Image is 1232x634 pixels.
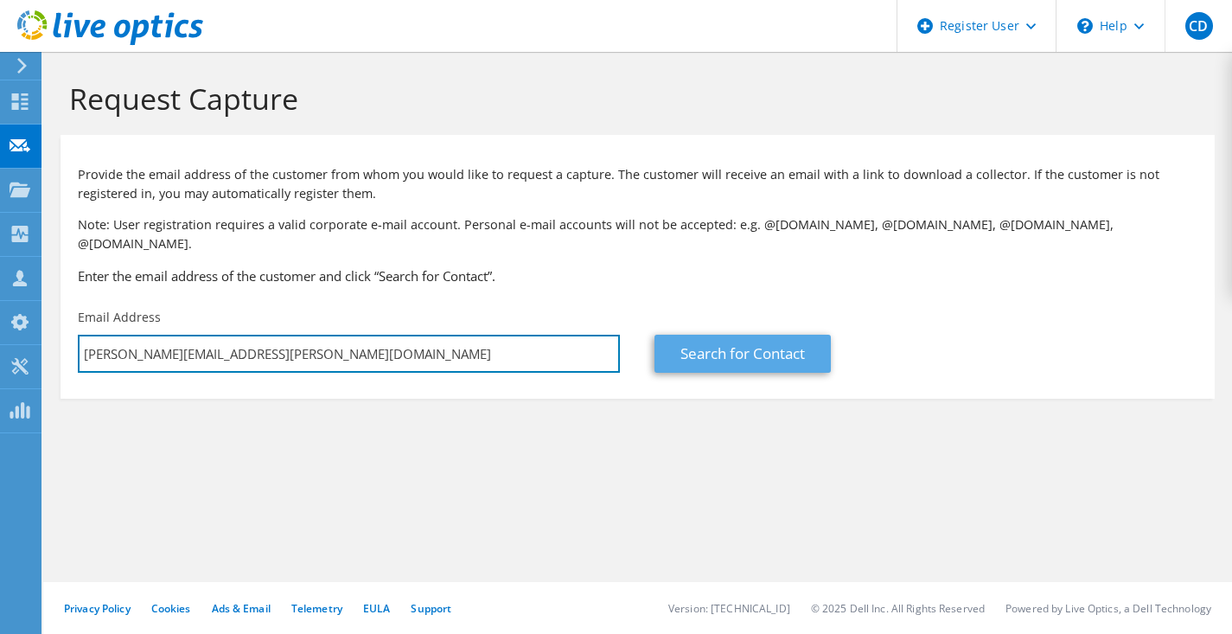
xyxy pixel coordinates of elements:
span: CD [1185,12,1213,40]
p: Provide the email address of the customer from whom you would like to request a capture. The cust... [78,165,1197,203]
a: Privacy Policy [64,601,131,616]
a: Search for Contact [654,335,831,373]
li: Version: [TECHNICAL_ID] [668,601,790,616]
p: Note: User registration requires a valid corporate e-mail account. Personal e-mail accounts will ... [78,215,1197,253]
li: © 2025 Dell Inc. All Rights Reserved [811,601,985,616]
h3: Enter the email address of the customer and click “Search for Contact”. [78,266,1197,285]
a: Support [411,601,451,616]
a: Telemetry [291,601,342,616]
a: EULA [363,601,390,616]
svg: \n [1077,18,1093,34]
h1: Request Capture [69,80,1197,117]
label: Email Address [78,309,161,326]
a: Ads & Email [212,601,271,616]
li: Powered by Live Optics, a Dell Technology [1005,601,1211,616]
a: Cookies [151,601,191,616]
